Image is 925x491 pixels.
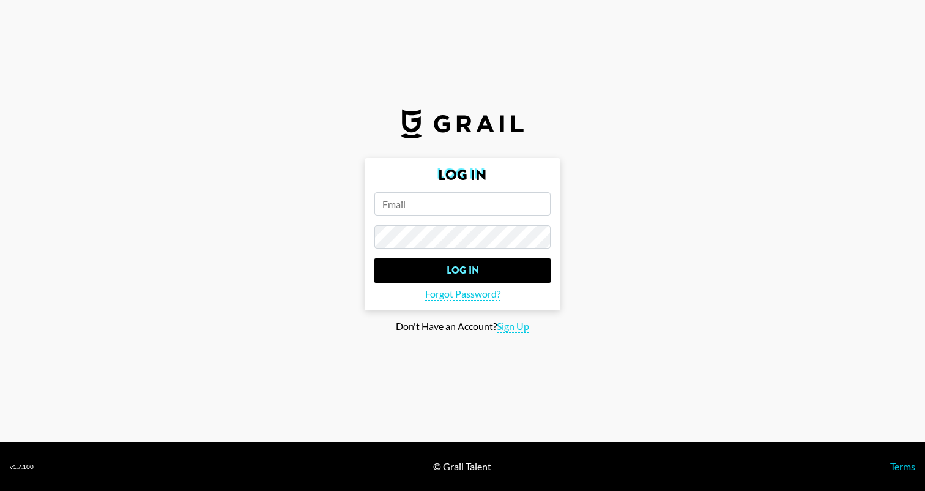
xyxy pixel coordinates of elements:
[497,320,529,333] span: Sign Up
[374,168,551,182] h2: Log In
[374,192,551,216] input: Email
[10,320,915,333] div: Don't Have an Account?
[425,288,500,301] span: Forgot Password?
[890,460,915,472] a: Terms
[433,460,491,473] div: © Grail Talent
[401,109,524,138] img: Grail Talent Logo
[10,463,34,471] div: v 1.7.100
[374,258,551,283] input: Log In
